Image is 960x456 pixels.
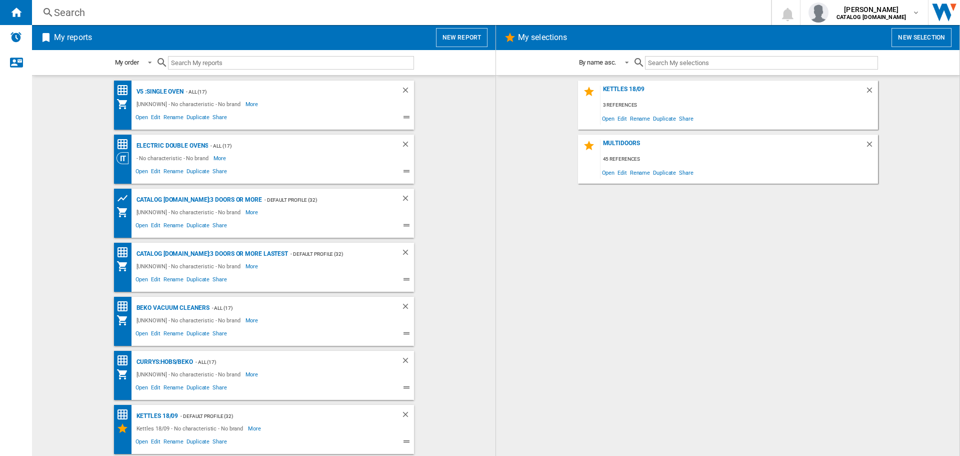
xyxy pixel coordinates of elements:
span: Rename [162,383,185,395]
div: Price Matrix [116,246,134,259]
input: Search My reports [168,56,414,70]
span: Edit [149,167,162,179]
div: Delete [865,140,878,153]
span: Open [134,113,150,125]
span: Duplicate [185,275,211,287]
span: Duplicate [651,166,677,179]
div: - Default profile (32) [262,194,381,206]
span: More [248,422,262,434]
h2: My selections [516,28,569,47]
div: - Default profile (32) [178,410,380,422]
span: Duplicate [185,167,211,179]
span: Edit [616,166,628,179]
span: More [213,152,228,164]
span: Rename [162,437,185,449]
span: Edit [149,437,162,449]
div: CATALOG [DOMAIN_NAME]:3 doors or more lastest [134,248,288,260]
div: My Assortment [116,206,134,218]
div: Price Matrix [116,300,134,313]
div: By name asc. [579,59,616,66]
span: Share [677,112,695,125]
span: Duplicate [651,112,677,125]
div: Multidoors [600,140,865,153]
div: Electric double ovens [134,140,208,152]
div: Delete [865,86,878,99]
span: Share [211,113,228,125]
span: Edit [149,275,162,287]
div: - ALL (17) [193,356,381,368]
span: More [245,206,260,218]
span: Rename [162,329,185,341]
div: Price Matrix [116,354,134,367]
div: Price Matrix [116,408,134,421]
div: 3 references [600,99,878,112]
span: More [245,314,260,326]
div: [UNKNOWN] - No characteristic - No brand [134,314,245,326]
span: Edit [149,113,162,125]
button: New report [436,28,487,47]
span: Open [134,167,150,179]
div: CURRYS:Hobs/BEKO [134,356,193,368]
span: Rename [162,113,185,125]
span: Duplicate [185,383,211,395]
span: More [245,368,260,380]
span: Share [211,437,228,449]
span: Open [600,166,616,179]
span: Rename [162,275,185,287]
div: - Default profile (32) [288,248,380,260]
span: Duplicate [185,437,211,449]
div: My Assortment [116,98,134,110]
span: Rename [162,167,185,179]
span: Edit [149,329,162,341]
div: Beko vacuum cleaners [134,302,209,314]
span: Open [600,112,616,125]
h2: My reports [52,28,94,47]
span: Rename [162,221,185,233]
span: [PERSON_NAME] [836,5,906,15]
div: Delete [401,86,414,98]
div: - ALL (17) [208,140,380,152]
span: Open [134,221,150,233]
input: Search My selections [645,56,877,70]
span: Share [211,329,228,341]
div: - ALL (17) [183,86,380,98]
div: Delete [401,140,414,152]
img: alerts-logo.svg [10,31,22,43]
span: Open [134,383,150,395]
div: Delete [401,302,414,314]
div: Delete [401,410,414,422]
div: Kettles 18/09 [134,410,178,422]
span: Open [134,275,150,287]
div: Product prices grid [116,192,134,205]
span: Duplicate [185,221,211,233]
div: My Selections [116,422,134,434]
span: Duplicate [185,329,211,341]
img: profile.jpg [808,3,828,23]
div: [UNKNOWN] - No characteristic - No brand [134,98,245,110]
span: Share [211,221,228,233]
span: Share [211,167,228,179]
div: Kettles 18/09 - No characteristic - No brand [134,422,248,434]
div: Search [54,6,745,20]
div: 45 references [600,153,878,166]
span: Duplicate [185,113,211,125]
span: More [245,98,260,110]
div: Delete [401,194,414,206]
div: Kettles 18/09 [600,86,865,99]
div: [UNKNOWN] - No characteristic - No brand [134,206,245,218]
div: Delete [401,356,414,368]
div: Category View [116,152,134,164]
button: New selection [891,28,951,47]
span: Rename [628,112,651,125]
b: CATALOG [DOMAIN_NAME] [836,14,906,21]
span: Rename [628,166,651,179]
div: V5 :Single oven [134,86,184,98]
div: [UNKNOWN] - No characteristic - No brand [134,260,245,272]
div: Delete [401,248,414,260]
span: Share [677,166,695,179]
span: Edit [149,383,162,395]
span: Edit [616,112,628,125]
div: - ALL (17) [209,302,381,314]
span: Open [134,329,150,341]
div: My Assortment [116,368,134,380]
